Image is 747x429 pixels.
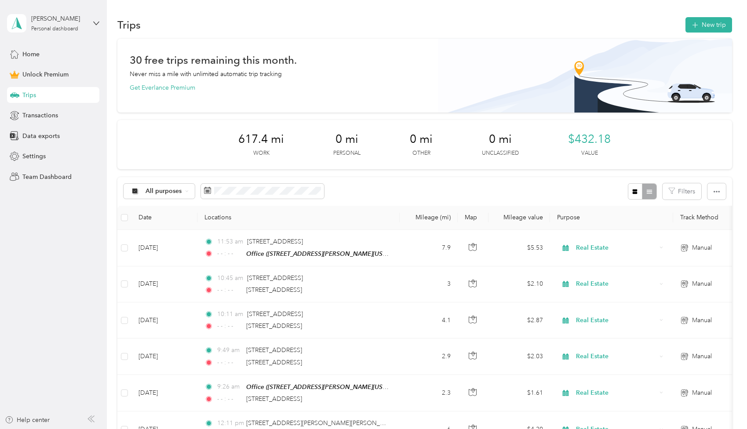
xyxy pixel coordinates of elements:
td: [DATE] [131,266,197,302]
span: 10:11 am [217,309,243,319]
img: Banner [438,39,732,113]
td: $1.61 [488,375,550,411]
span: - - : - - [217,394,242,404]
span: 0 mi [489,132,512,146]
span: [STREET_ADDRESS] [246,286,302,294]
span: [STREET_ADDRESS] [247,310,303,318]
td: [DATE] [131,230,197,266]
span: Real Estate [576,316,656,325]
span: $432.18 [568,132,611,146]
span: 0 mi [335,132,358,146]
th: Date [131,206,197,230]
span: 10:45 am [217,273,243,283]
p: Value [581,149,598,157]
span: - - : - - [217,285,242,295]
p: Never miss a mile with unlimited automatic trip tracking [130,69,282,79]
span: Unlock Premium [22,70,69,79]
p: Personal [333,149,361,157]
span: All purposes [146,188,182,194]
span: Manual [692,316,712,325]
span: Team Dashboard [22,172,72,182]
span: Data exports [22,131,60,141]
span: Transactions [22,111,58,120]
div: [PERSON_NAME] [31,14,86,23]
button: Get Everlance Premium [130,83,195,92]
th: Purpose [550,206,673,230]
td: $2.10 [488,266,550,302]
span: Real Estate [576,243,656,253]
td: 3 [400,266,458,302]
th: Mileage (mi) [400,206,458,230]
span: 0 mi [410,132,433,146]
iframe: Everlance-gr Chat Button Frame [698,380,747,429]
span: [STREET_ADDRESS] [247,274,303,282]
p: Work [253,149,270,157]
td: [DATE] [131,375,197,411]
span: Settings [22,152,46,161]
td: $5.53 [488,230,550,266]
span: Home [22,50,40,59]
td: [DATE] [131,338,197,374]
span: Manual [692,243,712,253]
span: 9:49 am [217,345,242,355]
span: Manual [692,352,712,361]
span: Real Estate [576,352,656,361]
span: [STREET_ADDRESS][PERSON_NAME][PERSON_NAME] [246,419,400,427]
span: 9:26 am [217,382,242,392]
td: 4.1 [400,302,458,338]
span: Manual [692,279,712,289]
span: Office ([STREET_ADDRESS][PERSON_NAME][US_STATE]) [246,250,405,258]
span: Office ([STREET_ADDRESS][PERSON_NAME][US_STATE]) [246,383,405,391]
p: Other [412,149,430,157]
td: $2.87 [488,302,550,338]
td: 7.9 [400,230,458,266]
span: [STREET_ADDRESS] [246,395,302,403]
span: 12:11 pm [217,418,242,428]
span: Trips [22,91,36,100]
span: - - : - - [217,321,242,331]
td: [DATE] [131,302,197,338]
p: Unclassified [482,149,519,157]
div: Personal dashboard [31,26,78,32]
button: Filters [663,183,701,200]
span: - - : - - [217,358,242,367]
span: Real Estate [576,279,656,289]
td: $2.03 [488,338,550,374]
td: 2.9 [400,338,458,374]
span: Real Estate [576,388,656,398]
span: [STREET_ADDRESS] [246,346,302,354]
th: Mileage value [488,206,550,230]
span: 11:53 am [217,237,243,247]
th: Track Method [673,206,735,230]
span: - - : - - [217,249,242,258]
span: [STREET_ADDRESS] [246,359,302,366]
th: Map [458,206,488,230]
th: Locations [197,206,400,230]
td: 2.3 [400,375,458,411]
span: Manual [692,388,712,398]
button: Help center [5,415,50,425]
span: 617.4 mi [238,132,284,146]
h1: 30 free trips remaining this month. [130,55,297,65]
span: [STREET_ADDRESS] [246,322,302,330]
h1: Trips [117,20,141,29]
button: New trip [685,17,732,33]
span: [STREET_ADDRESS] [247,238,303,245]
